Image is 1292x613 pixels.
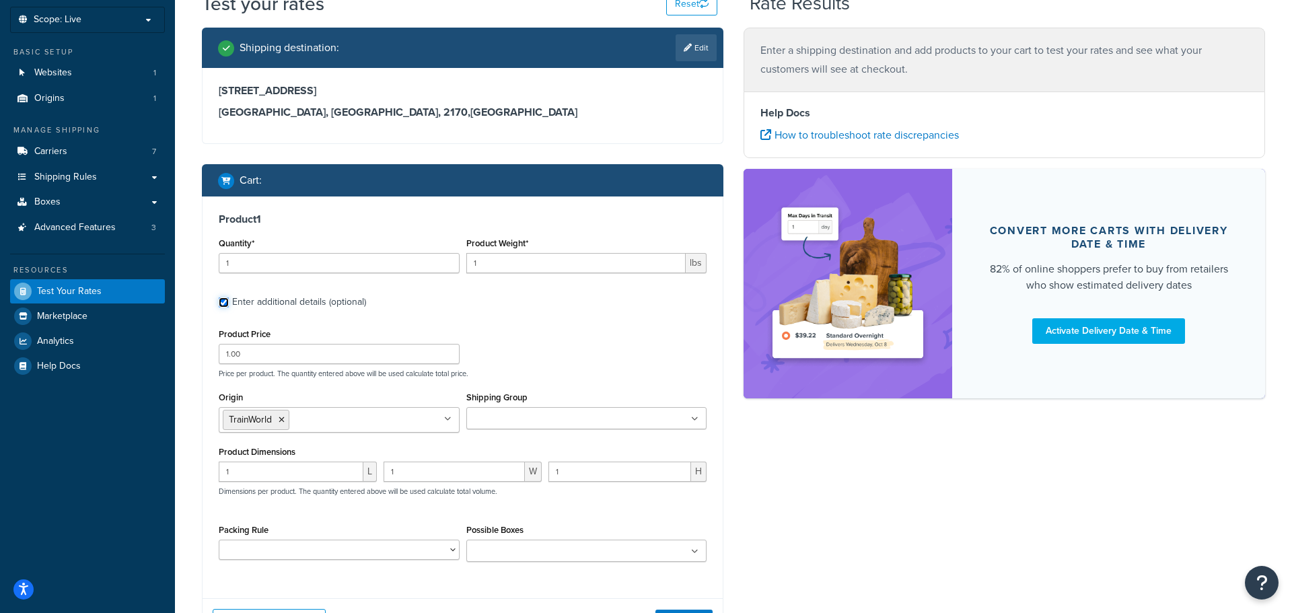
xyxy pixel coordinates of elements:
span: Advanced Features [34,222,116,233]
span: W [525,462,542,482]
span: L [363,462,377,482]
span: H [691,462,707,482]
img: feature-image-ddt-36eae7f7280da8017bfb280eaccd9c446f90b1fe08728e4019434db127062ab4.png [764,189,932,378]
input: 0 [219,253,460,273]
a: Carriers7 [10,139,165,164]
a: Origins1 [10,86,165,111]
span: 1 [153,93,156,104]
li: Origins [10,86,165,111]
li: Advanced Features [10,215,165,240]
p: Price per product. The quantity entered above will be used calculate total price. [215,369,710,378]
h3: [GEOGRAPHIC_DATA], [GEOGRAPHIC_DATA], 2170 , [GEOGRAPHIC_DATA] [219,106,707,119]
button: Open Resource Center [1245,566,1279,600]
span: 7 [152,146,156,157]
a: Test Your Rates [10,279,165,303]
div: Basic Setup [10,46,165,58]
span: Help Docs [37,361,81,372]
label: Product Weight* [466,238,528,248]
li: Carriers [10,139,165,164]
span: Analytics [37,336,74,347]
label: Product Dimensions [219,447,295,457]
span: lbs [686,253,707,273]
label: Possible Boxes [466,525,524,535]
a: Analytics [10,329,165,353]
label: Packing Rule [219,525,268,535]
h2: Shipping destination : [240,42,339,54]
a: Help Docs [10,354,165,378]
label: Origin [219,392,243,402]
a: Activate Delivery Date & Time [1032,318,1185,344]
span: Websites [34,67,72,79]
a: How to troubleshoot rate discrepancies [760,127,959,143]
div: Resources [10,264,165,276]
h3: [STREET_ADDRESS] [219,84,707,98]
input: 0.00 [466,253,686,273]
input: Enter additional details (optional) [219,297,229,308]
a: Boxes [10,190,165,215]
span: 1 [153,67,156,79]
a: Marketplace [10,304,165,328]
a: Shipping Rules [10,165,165,190]
span: Origins [34,93,65,104]
label: Product Price [219,329,271,339]
a: Websites1 [10,61,165,85]
h4: Help Docs [760,105,1248,121]
span: Carriers [34,146,67,157]
label: Shipping Group [466,392,528,402]
span: Boxes [34,196,61,208]
p: Enter a shipping destination and add products to your cart to test your rates and see what your c... [760,41,1248,79]
h2: Cart : [240,174,262,186]
div: Manage Shipping [10,124,165,136]
span: Marketplace [37,311,87,322]
div: Convert more carts with delivery date & time [984,224,1233,251]
span: Shipping Rules [34,172,97,183]
span: Test Your Rates [37,286,102,297]
span: Scope: Live [34,14,81,26]
label: Quantity* [219,238,254,248]
p: Dimensions per product. The quantity entered above will be used calculate total volume. [215,486,497,496]
a: Edit [676,34,717,61]
span: 3 [151,222,156,233]
a: Advanced Features3 [10,215,165,240]
li: Websites [10,61,165,85]
h3: Product 1 [219,213,707,226]
span: TrainWorld [229,412,272,427]
div: 82% of online shoppers prefer to buy from retailers who show estimated delivery dates [984,261,1233,293]
div: Enter additional details (optional) [232,293,366,312]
